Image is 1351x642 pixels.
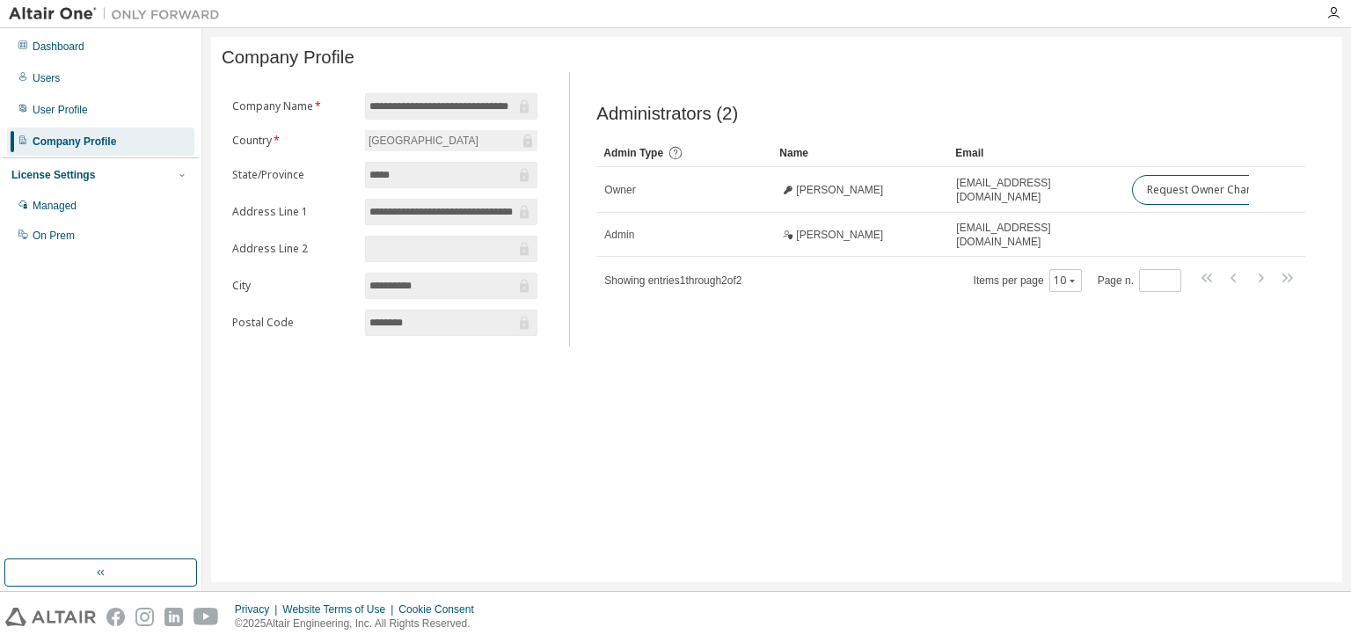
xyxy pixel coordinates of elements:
[135,608,154,626] img: instagram.svg
[1098,269,1181,292] span: Page n.
[164,608,183,626] img: linkedin.svg
[366,131,481,150] div: [GEOGRAPHIC_DATA]
[1054,274,1077,288] button: 10
[33,229,75,243] div: On Prem
[956,176,1116,204] span: [EMAIL_ADDRESS][DOMAIN_NAME]
[596,104,738,124] span: Administrators (2)
[282,602,398,616] div: Website Terms of Use
[604,274,741,287] span: Showing entries 1 through 2 of 2
[955,139,1117,167] div: Email
[956,221,1116,249] span: [EMAIL_ADDRESS][DOMAIN_NAME]
[232,316,354,330] label: Postal Code
[232,242,354,256] label: Address Line 2
[222,47,354,68] span: Company Profile
[9,5,229,23] img: Altair One
[235,616,485,631] p: © 2025 Altair Engineering, Inc. All Rights Reserved.
[235,602,282,616] div: Privacy
[106,608,125,626] img: facebook.svg
[33,40,84,54] div: Dashboard
[779,139,941,167] div: Name
[232,205,354,219] label: Address Line 1
[796,228,883,242] span: [PERSON_NAME]
[33,199,77,213] div: Managed
[11,168,95,182] div: License Settings
[232,99,354,113] label: Company Name
[398,602,484,616] div: Cookie Consent
[365,130,537,151] div: [GEOGRAPHIC_DATA]
[33,103,88,117] div: User Profile
[33,135,116,149] div: Company Profile
[796,183,883,197] span: [PERSON_NAME]
[194,608,219,626] img: youtube.svg
[33,71,60,85] div: Users
[5,608,96,626] img: altair_logo.svg
[232,279,354,293] label: City
[232,168,354,182] label: State/Province
[232,134,354,148] label: Country
[603,147,663,159] span: Admin Type
[974,269,1082,292] span: Items per page
[604,228,634,242] span: Admin
[604,183,635,197] span: Owner
[1132,175,1281,205] button: Request Owner Change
